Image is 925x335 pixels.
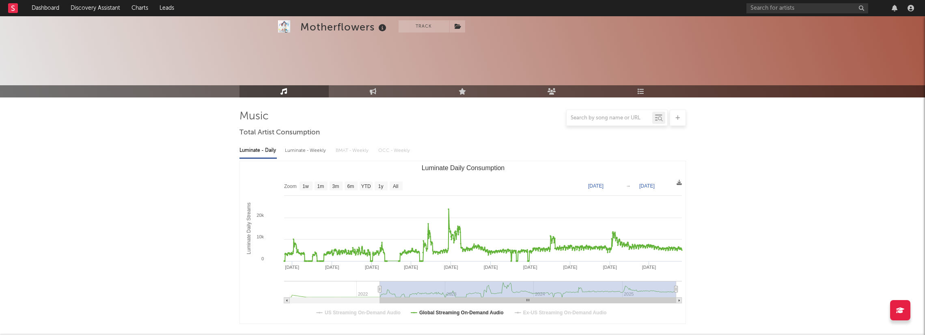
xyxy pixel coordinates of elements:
text: [DATE] [444,265,458,270]
text: Luminate Daily Streams [246,203,251,254]
text: 0 [261,256,263,261]
span: Total Artist Consumption [239,128,320,138]
text: [DATE] [285,265,299,270]
text: 1m [317,184,324,189]
text: [DATE] [563,265,577,270]
text: [DATE] [364,265,379,270]
text: US Streaming On-Demand Audio [325,310,401,316]
input: Search for artists [746,3,868,13]
text: YTD [361,184,371,189]
input: Search by song name or URL [567,115,652,121]
div: Luminate - Daily [239,144,277,158]
text: 3m [332,184,339,189]
text: 10k [257,234,264,239]
svg: Luminate Daily Consumption [240,161,686,324]
text: 6m [347,184,354,189]
text: [DATE] [588,183,604,189]
text: 20k [257,213,264,218]
text: [DATE] [404,265,418,270]
text: [DATE] [639,183,655,189]
text: 1w [302,184,309,189]
text: [DATE] [483,265,498,270]
text: Zoom [284,184,297,189]
text: [DATE] [523,265,537,270]
text: 1y [378,184,383,189]
text: Luminate Daily Consumption [421,164,505,171]
text: [DATE] [325,265,339,270]
text: Ex-US Streaming On-Demand Audio [523,310,606,316]
button: Track [399,20,449,32]
text: [DATE] [603,265,617,270]
text: [DATE] [642,265,656,270]
text: → [626,183,631,189]
text: All [393,184,398,189]
div: Luminate - Weekly [285,144,328,158]
div: Motherflowers [300,20,388,34]
text: Global Streaming On-Demand Audio [419,310,503,316]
